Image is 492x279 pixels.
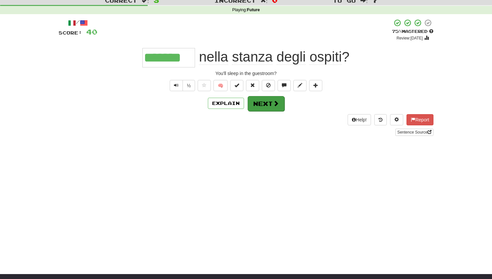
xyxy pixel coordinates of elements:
span: ? [195,49,349,65]
span: degli [277,49,306,65]
button: Round history (alt+y) [374,114,387,125]
button: Add to collection (alt+a) [309,80,322,91]
button: Ignore sentence (alt+i) [262,80,275,91]
div: Text-to-speech controls [168,80,195,91]
button: ½ [183,80,195,91]
span: Score: [59,30,82,36]
button: Play sentence audio (ctl+space) [170,80,183,91]
button: Edit sentence (alt+d) [293,80,307,91]
a: Sentence Source [395,129,433,136]
button: Report [406,114,433,125]
button: 🧠 [213,80,228,91]
button: Next [248,96,284,111]
button: Favorite sentence (alt+f) [198,80,211,91]
span: stanza [232,49,273,65]
button: Reset to 0% Mastered (alt+r) [246,80,259,91]
span: nella [199,49,228,65]
div: You'll sleep in the guestroom? [59,70,433,77]
span: ospiti [309,49,342,65]
div: Mastered [392,29,433,35]
span: 75 % [392,29,402,34]
span: 40 [86,28,97,36]
button: Explain [208,98,244,109]
button: Help! [348,114,371,125]
button: Set this sentence to 100% Mastered (alt+m) [230,80,243,91]
small: Review: [DATE] [397,36,423,40]
button: Discuss sentence (alt+u) [278,80,291,91]
div: / [59,19,97,27]
strong: Future [247,8,260,12]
